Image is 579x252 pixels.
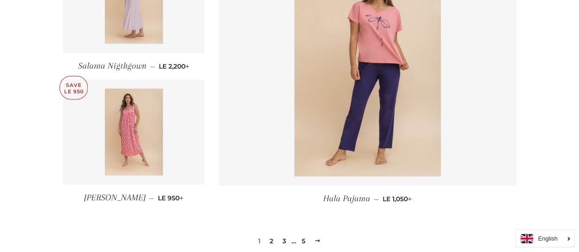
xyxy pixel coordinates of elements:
span: — [374,195,379,203]
a: 3 [279,234,290,248]
span: 1 [254,234,264,248]
a: Salama Nigthgown — LE 2,200 [63,53,205,79]
p: Save LE 950 [60,76,87,100]
span: Hala Pajama [323,193,370,204]
a: 2 [266,234,277,248]
span: Salama Nigthgown [78,61,146,71]
a: 5 [298,234,309,248]
span: — [149,194,154,202]
a: Hala Pajama — LE 1,050 [219,186,516,212]
span: — [150,62,155,70]
span: … [292,238,296,244]
a: [PERSON_NAME] — LE 950 [63,185,205,211]
i: English [538,236,557,241]
span: [PERSON_NAME] [84,193,146,203]
span: LE 950 [158,194,184,202]
span: LE 2,200 [159,62,189,70]
span: LE 1,050 [383,195,412,203]
a: English [520,234,569,243]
